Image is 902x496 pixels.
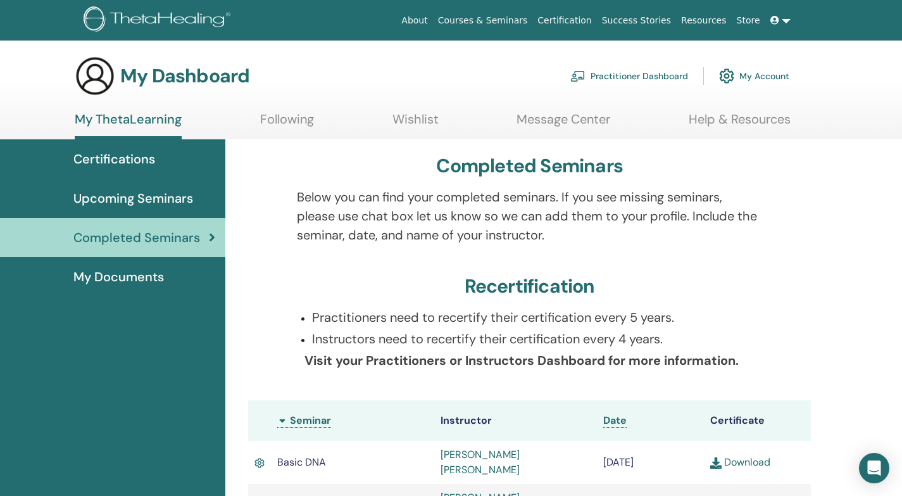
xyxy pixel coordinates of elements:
[260,111,314,136] a: Following
[434,400,598,441] th: Instructor
[732,9,765,32] a: Store
[689,111,791,136] a: Help & Resources
[75,56,115,96] img: generic-user-icon.jpg
[517,111,610,136] a: Message Center
[710,457,722,469] img: download.svg
[312,329,763,348] p: Instructors need to recertify their certification every 4 years.
[312,308,763,327] p: Practitioners need to recertify their certification every 5 years.
[710,455,770,469] a: Download
[465,275,595,298] h3: Recertification
[392,111,439,136] a: Wishlist
[277,455,326,469] span: Basic DNA
[719,65,734,87] img: cog.svg
[304,352,739,369] b: Visit your Practitioners or Instructors Dashboard for more information.
[297,188,763,245] p: Below you can find your completed seminars. If you see missing seminars, please use chat box let ...
[73,228,200,247] span: Completed Seminars
[73,267,164,286] span: My Documents
[570,70,586,82] img: chalkboard-teacher.svg
[433,9,533,32] a: Courses & Seminars
[441,448,520,476] a: [PERSON_NAME] [PERSON_NAME]
[120,65,249,87] h3: My Dashboard
[73,189,193,208] span: Upcoming Seminars
[603,414,627,428] a: Date
[254,456,265,470] img: Active Certificate
[570,62,688,90] a: Practitioner Dashboard
[75,111,182,139] a: My ThetaLearning
[532,9,596,32] a: Certification
[719,62,789,90] a: My Account
[436,155,623,177] h3: Completed Seminars
[597,9,676,32] a: Success Stories
[676,9,732,32] a: Resources
[597,441,704,484] td: [DATE]
[704,400,811,441] th: Certificate
[859,453,889,483] div: Open Intercom Messenger
[396,9,432,32] a: About
[84,6,235,35] img: logo.png
[73,149,155,169] span: Certifications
